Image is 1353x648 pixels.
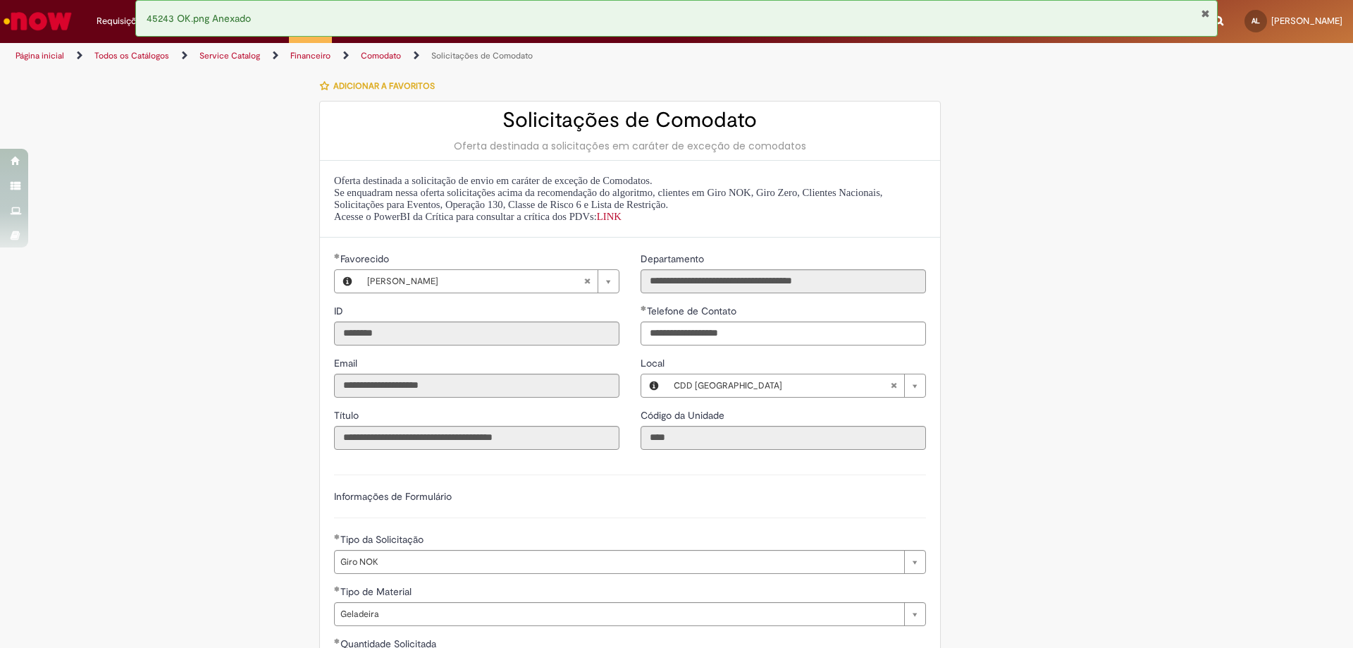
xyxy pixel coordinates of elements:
span: Tipo de Material [340,585,414,598]
span: Local [641,357,667,369]
input: Código da Unidade [641,426,926,450]
ul: Trilhas de página [11,43,891,69]
label: Somente leitura - ID [334,304,346,318]
span: Obrigatório Preenchido [334,638,340,644]
span: Giro NOK [340,551,897,573]
a: LINK [597,211,622,222]
label: Somente leitura - Título [334,408,362,422]
span: AL [1252,16,1260,25]
label: Somente leitura - Email [334,356,360,370]
span: Somente leitura - ID [334,305,346,317]
div: Oferta destinada a solicitações em caráter de exceção de comodatos [334,139,926,153]
button: Fechar Notificação [1201,8,1210,19]
button: Adicionar a Favoritos [319,71,443,101]
a: Financeiro [290,50,330,61]
span: Somente leitura - Departamento [641,252,707,265]
span: Necessários - Favorecido [340,252,392,265]
span: Somente leitura - Código da Unidade [641,409,727,422]
a: Todos os Catálogos [94,50,169,61]
a: Solicitações de Comodato [431,50,533,61]
input: Telefone de Contato [641,322,926,346]
abbr: Limpar campo Favorecido [576,270,598,293]
button: Local, Visualizar este registro CDD Curitiba [641,374,667,397]
label: Somente leitura - Código da Unidade [641,408,727,422]
span: Somente leitura - Email [334,357,360,369]
a: Comodato [361,50,401,61]
span: Obrigatório Preenchido [334,253,340,259]
input: Departamento [641,269,926,293]
span: [PERSON_NAME] [1271,15,1342,27]
a: CDD [GEOGRAPHIC_DATA]Limpar campo Local [667,374,925,397]
label: Informações de Formulário [334,490,452,503]
button: Favorecido, Visualizar este registro Anderson Carlos Da Luz [335,270,360,293]
span: CDD [GEOGRAPHIC_DATA] [674,374,890,397]
span: Geladeira [340,603,897,625]
input: ID [334,322,619,346]
span: Requisições [97,14,146,28]
span: 45243 OK.png Anexado [147,12,251,25]
span: Oferta destinada a solicitação de envio em caráter de exceção de Comodatos. Se enquadram nessa of... [334,175,883,222]
label: Somente leitura - Departamento [641,252,707,266]
input: Título [334,426,619,450]
a: Página inicial [16,50,64,61]
span: Obrigatório Preenchido [334,586,340,592]
h2: Solicitações de Comodato [334,109,926,132]
span: Adicionar a Favoritos [333,80,435,92]
span: Tipo da Solicitação [340,533,426,546]
span: Obrigatório Preenchido [334,534,340,539]
input: Email [334,374,619,398]
abbr: Limpar campo Local [883,374,904,397]
span: Somente leitura - Título [334,409,362,422]
span: Obrigatório Preenchido [641,305,647,311]
a: Service Catalog [199,50,260,61]
a: [PERSON_NAME]Limpar campo Favorecido [360,270,619,293]
span: Telefone de Contato [647,305,739,317]
span: [PERSON_NAME] [367,270,583,293]
img: ServiceNow [1,7,74,35]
